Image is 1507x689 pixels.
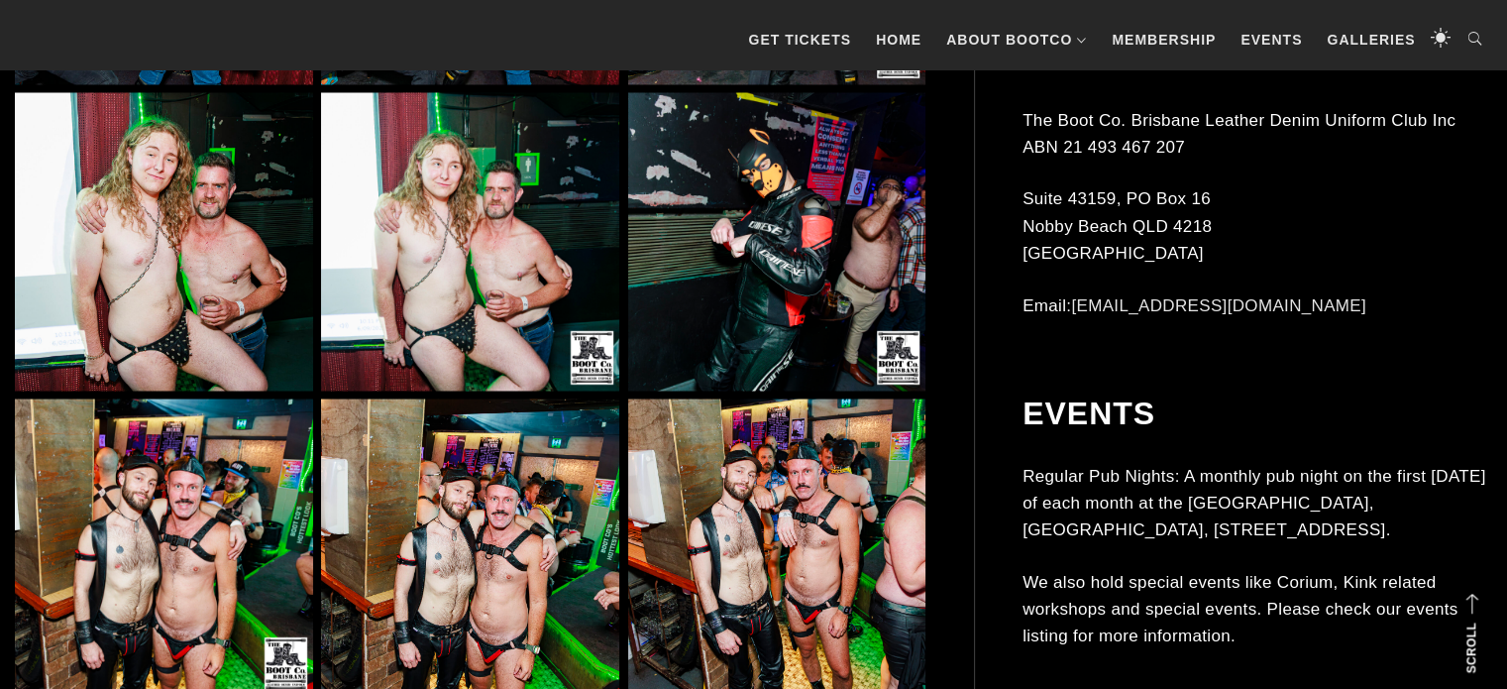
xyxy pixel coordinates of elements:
[1023,107,1491,161] p: The Boot Co. Brisbane Leather Denim Uniform Club Inc ABN 21 493 467 207
[936,10,1097,69] a: About BootCo
[1023,463,1491,544] p: Regular Pub Nights: A monthly pub night on the first [DATE] of each month at the [GEOGRAPHIC_DATA...
[1023,396,1491,433] h2: Events
[866,10,931,69] a: Home
[1023,569,1491,650] p: We also hold special events like Corium, Kink related workshops and special events. Please check ...
[1464,623,1478,673] strong: Scroll
[738,10,861,69] a: GET TICKETS
[1102,10,1226,69] a: Membership
[1023,40,1491,77] h2: Contact Us
[1023,292,1491,319] p: Email:
[1231,10,1312,69] a: Events
[1023,186,1491,268] p: Suite 43159, PO Box 16 Nobby Beach QLD 4218 [GEOGRAPHIC_DATA]
[1071,296,1366,315] a: [EMAIL_ADDRESS][DOMAIN_NAME]
[1317,10,1425,69] a: Galleries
